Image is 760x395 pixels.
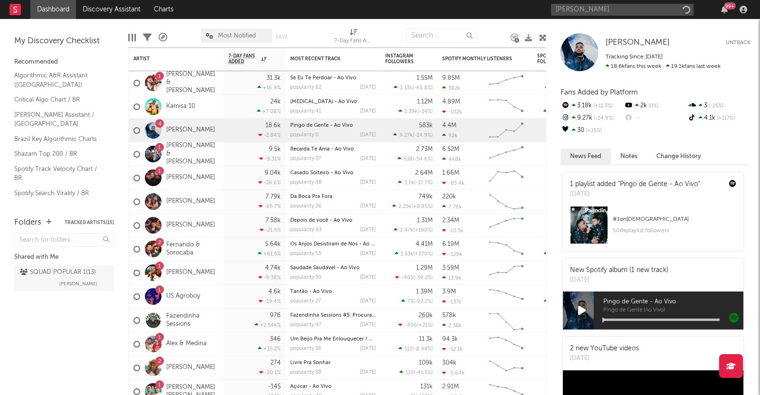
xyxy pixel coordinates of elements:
div: ( ) [398,179,433,186]
div: 2.91M [442,384,459,390]
input: Search... [406,28,477,43]
a: Da Boca Pra Fora [290,194,332,199]
div: 18.6k [266,122,281,129]
a: [PERSON_NAME] [166,197,215,206]
div: 7.58k [266,217,281,224]
div: 260k [418,312,433,319]
div: 13.9k [442,275,461,281]
span: -40.8 % [414,85,431,91]
span: 2.47k [400,228,413,233]
div: ( ) [395,274,433,281]
a: Critical Algo Chart / BR [14,94,104,105]
div: popularity: 27 [290,299,321,304]
a: Açúcar - Ao Vivo [290,384,332,389]
a: [PERSON_NAME] [166,174,215,182]
div: SQUAD POPULAR 1 ( 13 ) [20,267,96,278]
span: +21 % [418,323,431,328]
span: -24.9 % [592,116,614,121]
div: 4.1k [687,112,750,124]
div: Se Eu Te Perdoar - Ao Vivo [290,75,376,81]
div: 578k [442,312,456,319]
div: [DATE] [360,346,376,351]
div: 583k [419,122,433,129]
div: ( ) [394,85,433,91]
div: 3.18k [560,100,624,112]
svg: Chart title [485,166,528,190]
a: SQUAD POPULAR 1(13)[PERSON_NAME] [14,265,114,291]
div: [DATE] [570,189,700,199]
span: -34 % [419,109,431,114]
div: Açúcar - Ao Vivo [290,384,376,389]
a: [PERSON_NAME] Assistant / [GEOGRAPHIC_DATA] [14,110,104,129]
div: -102k [442,109,462,115]
span: -54.6 % [414,157,431,162]
div: popularity: 38 [290,370,322,375]
div: [DATE] [360,156,376,161]
svg: Chart title [485,237,528,261]
div: 346 [270,336,281,342]
span: 1.39k [405,109,418,114]
a: [PERSON_NAME] [166,126,215,134]
div: Livre Pra Sonhar [290,360,376,366]
div: 109k [419,360,433,366]
div: Spotify Followers [537,53,570,65]
span: -17.7 % [416,180,431,186]
div: 7.76k [442,204,462,210]
div: 11.3k [419,336,433,342]
span: [PERSON_NAME] [59,278,97,290]
div: Most Recent Track [290,56,361,62]
a: Alex & Medina [166,340,207,348]
svg: Chart title [485,332,528,356]
div: 9.85M [442,75,460,81]
svg: Chart title [485,261,528,285]
div: 506k playlist followers [613,225,736,236]
div: -5.64k [442,370,465,376]
div: # 1 on [DEMOGRAPHIC_DATA] [613,214,736,225]
div: 1.55M [417,75,433,81]
span: 1.53k [401,252,413,257]
a: Shazam Top 200 / BR [14,149,104,159]
div: 99 + [724,2,736,9]
svg: Chart title [485,214,528,237]
span: 538 [404,157,413,162]
div: Fazendinha Sessions #5: Procura-se [290,313,376,318]
div: [DATE] [570,275,668,285]
a: Saudade Saudável - Ao Vivo [290,265,360,271]
div: popularity: 41 [290,109,321,114]
div: 4.4M [442,122,456,129]
div: 2 new YouTube videos [570,344,639,354]
div: popularity: 37 [290,156,321,161]
div: 4.74k [265,265,281,271]
div: 382k [442,85,460,91]
div: ( ) [394,227,433,233]
div: -10.5k [442,227,464,234]
div: 6.52M [442,146,459,152]
div: 2.73M [416,146,433,152]
span: Tracking Since: [DATE] [606,54,663,60]
div: ( ) [393,132,433,138]
a: Depois de você - Ao Vivo [290,218,352,223]
div: 3 [687,100,750,112]
a: [PERSON_NAME] [606,38,670,47]
span: 0 % [647,103,658,109]
div: ( ) [399,346,433,352]
svg: Chart title [485,356,528,380]
a: Fernando & Sorocaba [166,241,219,257]
div: 1.66M [442,170,459,176]
div: Os Anjos Desistiram de Nós - Ao Vivo [290,242,376,247]
svg: Chart title [485,119,528,142]
a: Brazil Key Algorithmic Charts [14,134,104,144]
div: popularity: 48 [290,180,322,185]
div: 2k [624,100,687,112]
div: [DATE] [360,322,376,328]
div: 3.9M [442,289,456,295]
a: Livre Pra Sonhar [290,360,331,366]
div: 92k [442,132,457,139]
div: +61.5 % [258,251,281,257]
div: 1.29M [416,265,433,271]
div: 7-Day Fans Added (7-Day Fans Added) [334,24,372,51]
div: Folders [14,217,41,228]
div: Yasmin - Ao Vivo [290,99,376,104]
a: [PERSON_NAME] [166,269,215,277]
span: 9.27k [399,133,413,138]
